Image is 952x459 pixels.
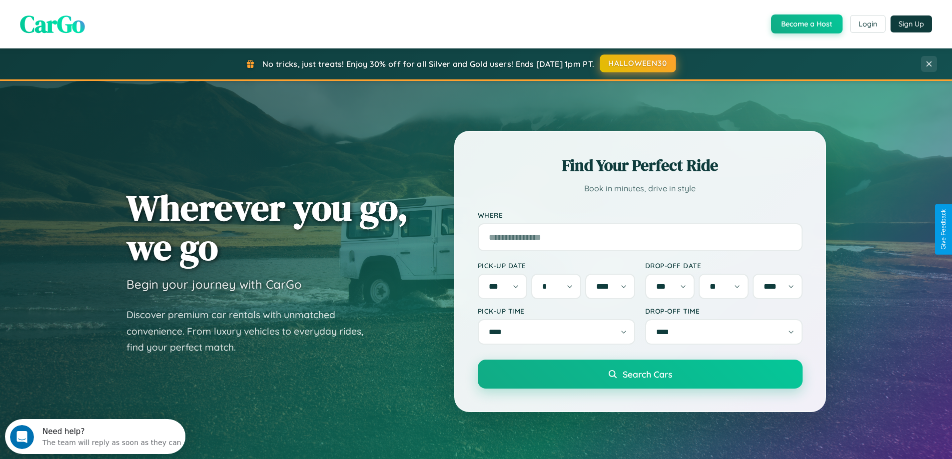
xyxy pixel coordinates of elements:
[126,307,376,356] p: Discover premium car rentals with unmatched convenience. From luxury vehicles to everyday rides, ...
[478,154,803,176] h2: Find Your Perfect Ride
[478,261,635,270] label: Pick-up Date
[891,15,932,32] button: Sign Up
[623,369,672,380] span: Search Cars
[37,16,176,27] div: The team will reply as soon as they can
[126,277,302,292] h3: Begin your journey with CarGo
[478,211,803,219] label: Where
[940,209,947,250] div: Give Feedback
[4,4,186,31] div: Open Intercom Messenger
[478,181,803,196] p: Book in minutes, drive in style
[10,425,34,449] iframe: Intercom live chat
[850,15,886,33] button: Login
[478,360,803,389] button: Search Cars
[600,54,676,72] button: HALLOWEEN30
[126,188,408,267] h1: Wherever you go, we go
[262,59,594,69] span: No tricks, just treats! Enjoy 30% off for all Silver and Gold users! Ends [DATE] 1pm PT.
[771,14,843,33] button: Become a Host
[5,419,185,454] iframe: Intercom live chat discovery launcher
[37,8,176,16] div: Need help?
[645,307,803,315] label: Drop-off Time
[645,261,803,270] label: Drop-off Date
[20,7,85,40] span: CarGo
[478,307,635,315] label: Pick-up Time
